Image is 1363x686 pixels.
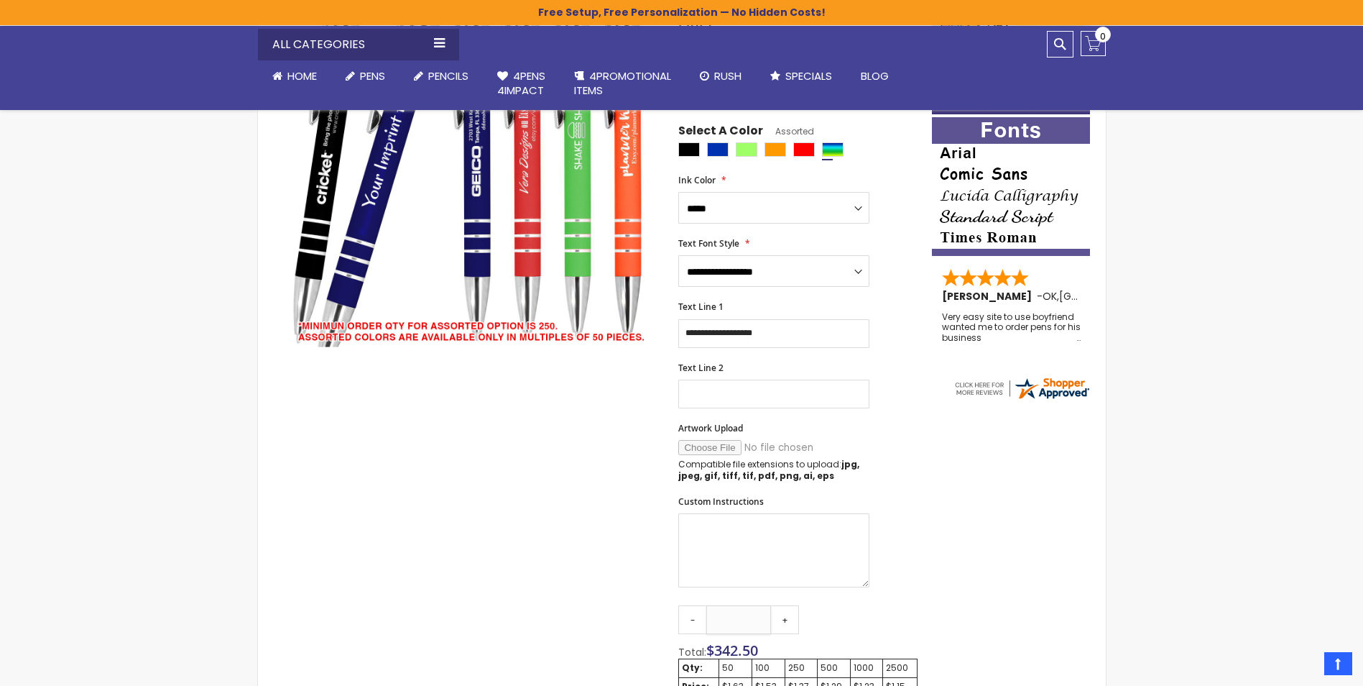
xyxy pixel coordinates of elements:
[678,458,859,482] strong: jpg, jpeg, gif, tiff, tif, pdf, png, ai, eps
[678,495,764,508] span: Custom Instructions
[714,641,758,660] span: 342.50
[678,422,743,434] span: Artwork Upload
[821,662,847,674] div: 500
[1244,647,1363,686] iframe: Google Customer Reviews
[428,68,468,83] span: Pencils
[932,117,1090,256] img: font-personalization-examples
[942,312,1081,343] div: Very easy site to use boyfriend wanted me to order pens for his business
[722,662,749,674] div: 50
[886,662,913,674] div: 2500
[560,60,685,107] a: 4PROMOTIONALITEMS
[331,60,399,92] a: Pens
[756,60,846,92] a: Specials
[678,645,706,659] span: Total:
[707,142,729,157] div: Blue
[497,68,545,98] span: 4Pens 4impact
[258,60,331,92] a: Home
[682,662,703,674] strong: Qty:
[258,29,459,60] div: All Categories
[678,459,869,482] p: Compatible file extensions to upload:
[714,68,741,83] span: Rush
[483,60,560,107] a: 4Pens4impact
[1043,289,1057,303] span: OK
[706,641,758,660] span: $
[678,237,739,250] span: Text Font Style
[764,142,786,157] div: Orange
[678,301,724,313] span: Text Line 1
[678,362,724,374] span: Text Line 2
[678,142,700,157] div: Black
[574,68,671,98] span: 4PROMOTIONAL ITEMS
[1100,29,1106,43] span: 0
[287,68,317,83] span: Home
[755,662,782,674] div: 100
[953,375,1091,401] img: 4pens.com widget logo
[685,60,756,92] a: Rush
[822,142,844,157] div: Assorted
[1059,289,1165,303] span: [GEOGRAPHIC_DATA]
[763,125,814,137] span: Assorted
[788,662,814,674] div: 250
[861,68,889,83] span: Blog
[1037,289,1165,303] span: - ,
[846,60,903,92] a: Blog
[785,68,832,83] span: Specials
[1081,31,1106,56] a: 0
[770,605,799,634] a: +
[678,605,707,634] a: -
[678,174,716,186] span: Ink Color
[942,289,1037,303] span: [PERSON_NAME]
[399,60,483,92] a: Pencils
[793,142,815,157] div: Red
[953,392,1091,404] a: 4pens.com certificate URL
[854,662,879,674] div: 1000
[360,68,385,83] span: Pens
[678,123,763,142] span: Select A Color
[736,142,757,157] div: Green Light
